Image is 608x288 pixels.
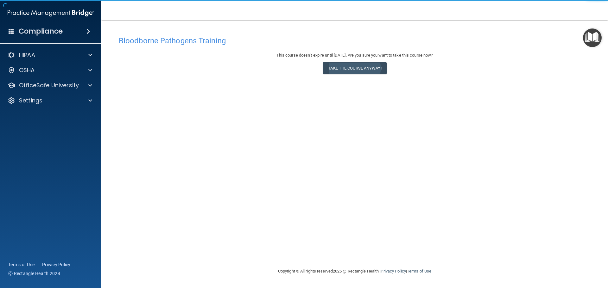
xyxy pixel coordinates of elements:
[8,7,94,19] img: PMB logo
[8,82,92,89] a: OfficeSafe University
[119,52,591,59] div: This course doesn’t expire until [DATE]. Are you sure you want to take this course now?
[19,82,79,89] p: OfficeSafe University
[381,269,406,273] a: Privacy Policy
[19,51,35,59] p: HIPAA
[323,62,386,74] button: Take the course anyway!
[19,27,63,36] h4: Compliance
[8,51,92,59] a: HIPAA
[407,269,431,273] a: Terms of Use
[583,28,602,47] button: Open Resource Center
[8,270,60,277] span: Ⓒ Rectangle Health 2024
[8,261,35,268] a: Terms of Use
[19,97,42,104] p: Settings
[8,97,92,104] a: Settings
[42,261,71,268] a: Privacy Policy
[239,261,470,281] div: Copyright © All rights reserved 2025 @ Rectangle Health | |
[19,66,35,74] p: OSHA
[8,66,92,74] a: OSHA
[119,37,591,45] h4: Bloodborne Pathogens Training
